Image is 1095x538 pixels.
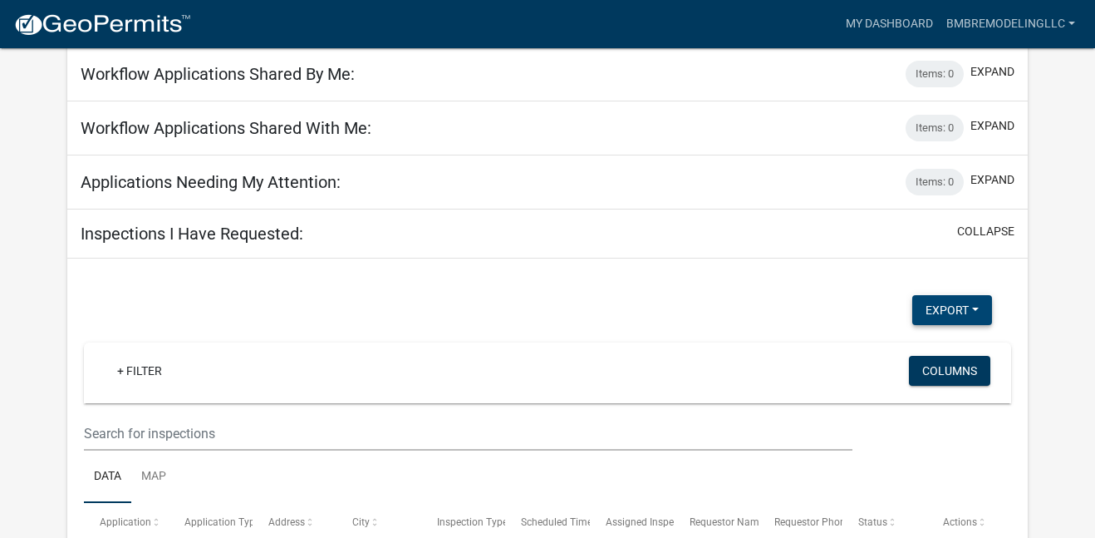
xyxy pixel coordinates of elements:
[970,63,1014,81] button: expand
[906,61,964,87] div: Items: 0
[104,356,175,386] a: + Filter
[352,516,370,528] span: City
[957,223,1014,240] button: collapse
[131,451,176,504] a: Map
[970,171,1014,189] button: expand
[858,516,887,528] span: Status
[839,8,940,40] a: My Dashboard
[606,516,691,528] span: Assigned Inspector
[184,516,260,528] span: Application Type
[81,64,355,84] h5: Workflow Applications Shared By Me:
[940,8,1082,40] a: BMBREMODELINGLLC
[268,516,305,528] span: Address
[437,516,508,528] span: Inspection Type
[906,115,964,141] div: Items: 0
[774,516,851,528] span: Requestor Phone
[84,417,852,451] input: Search for inspections
[81,118,371,138] h5: Workflow Applications Shared With Me:
[912,295,992,325] button: Export
[81,172,341,192] h5: Applications Needing My Attention:
[100,516,151,528] span: Application
[84,451,131,504] a: Data
[943,516,977,528] span: Actions
[906,169,964,195] div: Items: 0
[521,516,592,528] span: Scheduled Time
[909,356,990,386] button: Columns
[81,224,303,244] h5: Inspections I Have Requested:
[970,117,1014,135] button: expand
[690,516,764,528] span: Requestor Name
